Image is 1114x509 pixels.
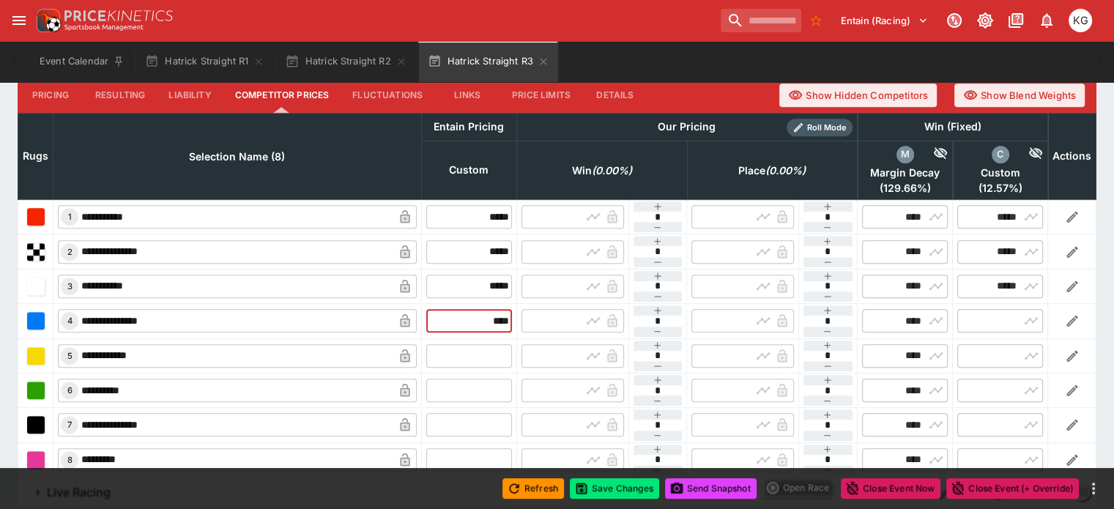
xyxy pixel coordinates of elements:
span: Place(0.00%) [722,162,822,179]
span: 1 [65,212,75,222]
div: Kevin Gutschlag [1069,9,1092,32]
span: 2 [64,247,75,257]
div: Hide Competitor [1009,146,1044,163]
button: Select Tenant [832,9,937,32]
button: Liability [157,78,223,113]
button: Competitor Prices [223,78,341,113]
button: Fluctuations [341,78,434,113]
button: Resulting [83,78,157,113]
span: 4 [64,316,75,326]
em: ( 0.00 %) [765,162,806,179]
span: ( 129.66 %) [862,182,948,195]
span: Roll Mode [801,122,853,134]
button: Documentation [1003,7,1029,34]
button: Show Blend Weights [954,83,1085,107]
img: Sportsbook Management [64,24,144,31]
button: Event Calendar [31,41,133,82]
div: Our Pricing [652,118,721,136]
span: Win(0.00%) [556,162,648,179]
div: margin_decay [896,146,914,163]
input: search [721,9,801,32]
button: Hatrick Straight R1 [136,41,273,82]
button: Show Hidden Competitors [779,83,937,107]
th: Rugs [18,113,53,199]
button: Price Limits [500,78,582,113]
th: Entain Pricing [421,113,516,141]
button: Details [582,78,648,113]
em: ( 0.00 %) [592,162,632,179]
button: Close Event (+ Override) [946,478,1079,499]
th: Custom [421,141,516,199]
span: 7 [64,420,75,430]
button: Close Event Now [841,478,940,499]
button: Send Snapshot [665,478,757,499]
button: Hatrick Straight R3 [419,41,558,82]
button: Notifications [1033,7,1060,34]
img: PriceKinetics [64,10,173,21]
button: Toggle light/dark mode [972,7,998,34]
span: Selection Name (8) [173,148,301,166]
div: Show/hide Price Roll mode configuration. [787,119,853,136]
button: Pricing [18,78,83,113]
span: Margin Decay [862,166,948,179]
button: Hatrick Straight R2 [276,41,415,82]
button: Kevin Gutschlag [1064,4,1096,37]
button: Save Changes [570,478,659,499]
span: ( 12.57 %) [957,182,1043,195]
div: custom [992,146,1009,163]
button: Connected to PK [941,7,968,34]
th: Actions [1048,113,1096,199]
button: Refresh [502,478,564,499]
button: more [1085,480,1102,497]
span: 5 [64,351,75,361]
span: 8 [64,455,75,465]
span: 3 [64,281,75,291]
button: Links [434,78,500,113]
div: Hide Competitor [914,146,948,163]
button: open drawer [6,7,32,34]
img: PriceKinetics Logo [32,6,62,35]
span: Custom [957,166,1043,179]
div: split button [762,478,835,498]
button: No Bookmarks [804,9,828,32]
th: Win (Fixed) [858,113,1048,141]
span: 6 [64,385,75,395]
